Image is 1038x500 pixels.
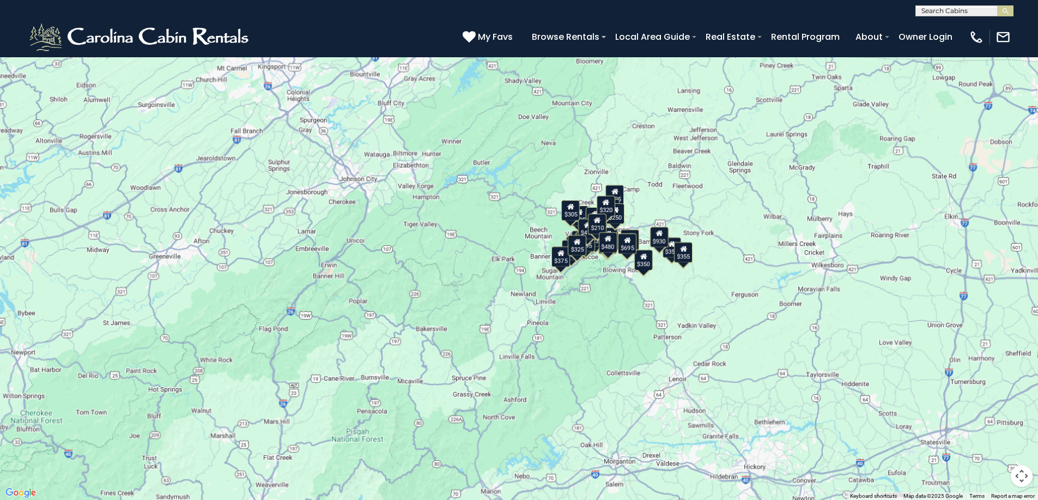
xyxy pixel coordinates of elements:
[463,30,515,44] a: My Favs
[969,29,984,45] img: phone-regular-white.png
[969,493,985,499] a: Terms
[478,30,513,44] span: My Favs
[893,27,958,46] a: Owner Login
[610,27,695,46] a: Local Area Guide
[850,492,897,500] button: Keyboard shortcuts
[1011,465,1033,487] button: Map camera controls
[674,242,693,262] div: $355
[526,27,605,46] a: Browse Rentals
[700,27,761,46] a: Real Estate
[991,493,1035,499] a: Report a map error
[27,21,253,53] img: White-1-2.png
[766,27,845,46] a: Rental Program
[903,493,963,499] span: Map data ©2025 Google
[850,27,888,46] a: About
[995,29,1011,45] img: mail-regular-white.png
